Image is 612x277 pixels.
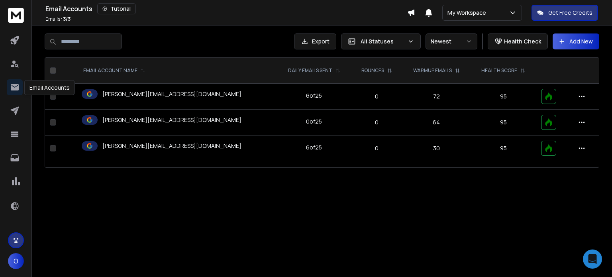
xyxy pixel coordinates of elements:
td: 64 [402,110,471,136]
button: Tutorial [97,3,136,14]
p: All Statuses [361,37,404,45]
div: 6 of 25 [306,92,322,100]
div: 0 of 25 [306,118,322,126]
div: Email Accounts [24,80,75,95]
td: 30 [402,136,471,161]
span: 3 / 3 [63,16,71,22]
p: HEALTH SCORE [481,67,517,74]
td: 95 [471,110,536,136]
p: BOUNCES [361,67,384,74]
button: O [8,253,24,269]
div: Open Intercom Messenger [583,249,602,269]
p: [PERSON_NAME][EMAIL_ADDRESS][DOMAIN_NAME] [102,116,241,124]
div: EMAIL ACCOUNT NAME [83,67,145,74]
button: Add New [553,33,599,49]
p: WARMUP EMAILS [413,67,452,74]
td: 95 [471,84,536,110]
div: Email Accounts [45,3,407,14]
p: 0 [357,92,397,100]
button: Export [294,33,336,49]
p: [PERSON_NAME][EMAIL_ADDRESS][DOMAIN_NAME] [102,142,241,150]
p: 0 [357,118,397,126]
button: Health Check [488,33,548,49]
td: 95 [471,136,536,161]
p: Health Check [504,37,541,45]
td: 72 [402,84,471,110]
p: [PERSON_NAME][EMAIL_ADDRESS][DOMAIN_NAME] [102,90,241,98]
p: 0 [357,144,397,152]
div: 6 of 25 [306,143,322,151]
p: My Workspace [447,9,489,17]
p: Emails : [45,16,71,22]
p: Get Free Credits [548,9,592,17]
button: Newest [426,33,477,49]
button: Get Free Credits [532,5,598,21]
p: DAILY EMAILS SENT [288,67,332,74]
